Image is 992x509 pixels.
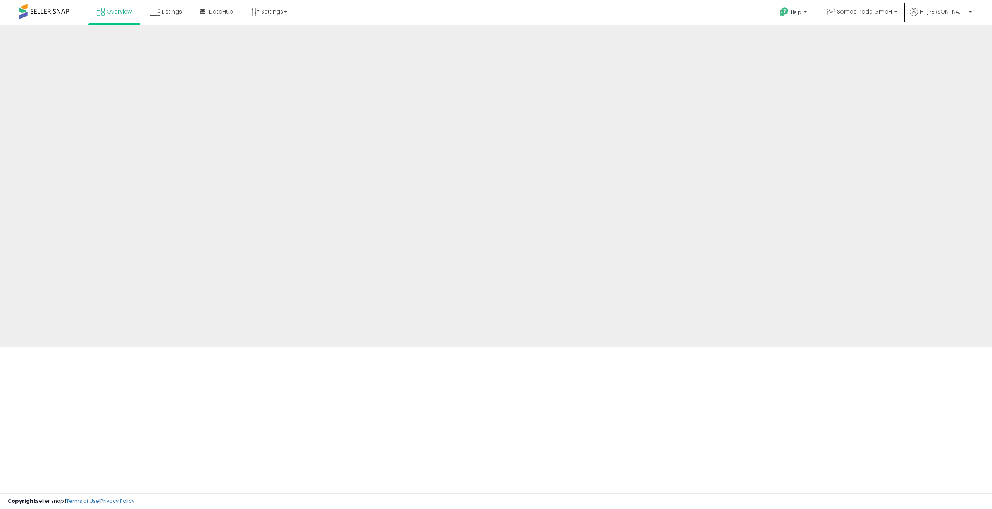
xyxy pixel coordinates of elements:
[920,8,966,16] span: Hi [PERSON_NAME]
[209,8,233,16] span: DataHub
[791,9,801,16] span: Help
[162,8,182,16] span: Listings
[779,7,789,17] i: Get Help
[107,8,132,16] span: Overview
[773,1,815,25] a: Help
[837,8,892,16] span: SomosTrade GmbH
[910,8,972,25] a: Hi [PERSON_NAME]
